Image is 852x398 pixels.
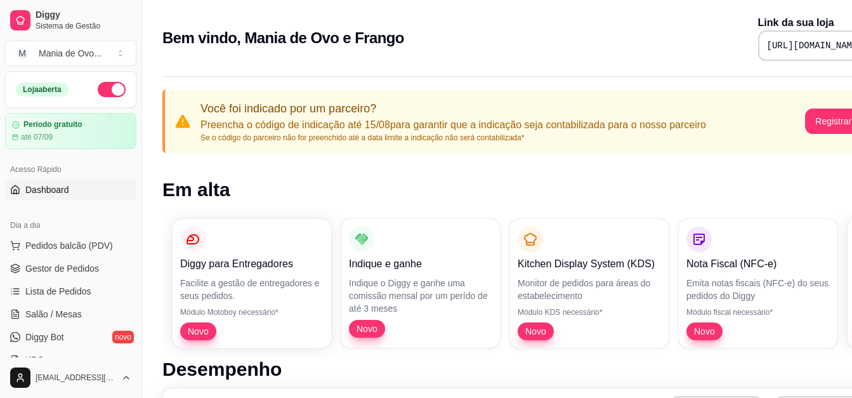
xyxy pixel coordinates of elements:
button: [EMAIL_ADDRESS][DOMAIN_NAME] [5,362,136,393]
span: Diggy Bot [25,331,64,343]
button: Pedidos balcão (PDV) [5,235,136,256]
p: Diggy para Entregadores [180,256,324,272]
button: Kitchen Display System (KDS)Monitor de pedidos para áreas do estabelecimentoMódulo KDS necessário... [510,219,669,348]
p: Emita notas fiscais (NFC-e) do seus pedidos do Diggy [686,277,830,302]
span: Novo [351,322,383,335]
button: Diggy para EntregadoresFacilite a gestão de entregadores e seus pedidos.Módulo Motoboy necessário... [173,219,331,348]
article: até 07/09 [21,132,53,142]
button: Nota Fiscal (NFC-e)Emita notas fiscais (NFC-e) do seus pedidos do DiggyMódulo fiscal necessário*Novo [679,219,837,348]
p: Módulo KDS necessário* [518,307,661,317]
span: Gestor de Pedidos [25,262,99,275]
p: Módulo Motoboy necessário* [180,307,324,317]
span: Novo [520,325,551,338]
p: Se o código do parceiro não for preenchido até a data limite a indicação não será contabilizada* [200,133,706,143]
span: Sistema de Gestão [36,21,131,31]
p: Nota Fiscal (NFC-e) [686,256,830,272]
a: Salão / Mesas [5,304,136,324]
span: Lista de Pedidos [25,285,91,298]
a: Período gratuitoaté 07/09 [5,113,136,149]
div: Loja aberta [16,83,69,96]
p: Indique e ganhe [349,256,492,272]
p: Indique o Diggy e ganhe uma comissão mensal por um perído de até 3 meses [349,277,492,315]
p: Monitor de pedidos para áreas do estabelecimento [518,277,661,302]
button: Alterar Status [98,82,126,97]
article: Período gratuito [23,120,82,129]
span: [EMAIL_ADDRESS][DOMAIN_NAME] [36,373,116,383]
span: Pedidos balcão (PDV) [25,239,113,252]
a: Dashboard [5,180,136,200]
p: Módulo fiscal necessário* [686,307,830,317]
button: Indique e ganheIndique o Diggy e ganhe uma comissão mensal por um perído de até 3 mesesNovo [341,219,500,348]
p: Você foi indicado por um parceiro? [200,100,706,117]
span: Novo [689,325,720,338]
span: KDS [25,354,44,366]
p: Kitchen Display System (KDS) [518,256,661,272]
p: Preencha o código de indicação até 15/08 para garantir que a indicação seja contabilizada para o ... [200,117,706,133]
span: Novo [183,325,214,338]
a: DiggySistema de Gestão [5,5,136,36]
span: M [16,47,29,60]
a: KDS [5,350,136,370]
span: Diggy [36,10,131,21]
button: Select a team [5,41,136,66]
h2: Bem vindo, Mania de Ovo e Frango [162,28,404,48]
div: Acesso Rápido [5,159,136,180]
a: Diggy Botnovo [5,327,136,347]
span: Salão / Mesas [25,308,82,321]
div: Dia a dia [5,215,136,235]
a: Lista de Pedidos [5,281,136,302]
div: Mania de Ovo ... [39,47,102,60]
a: Gestor de Pedidos [5,258,136,279]
p: Facilite a gestão de entregadores e seus pedidos. [180,277,324,302]
span: Dashboard [25,183,69,196]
